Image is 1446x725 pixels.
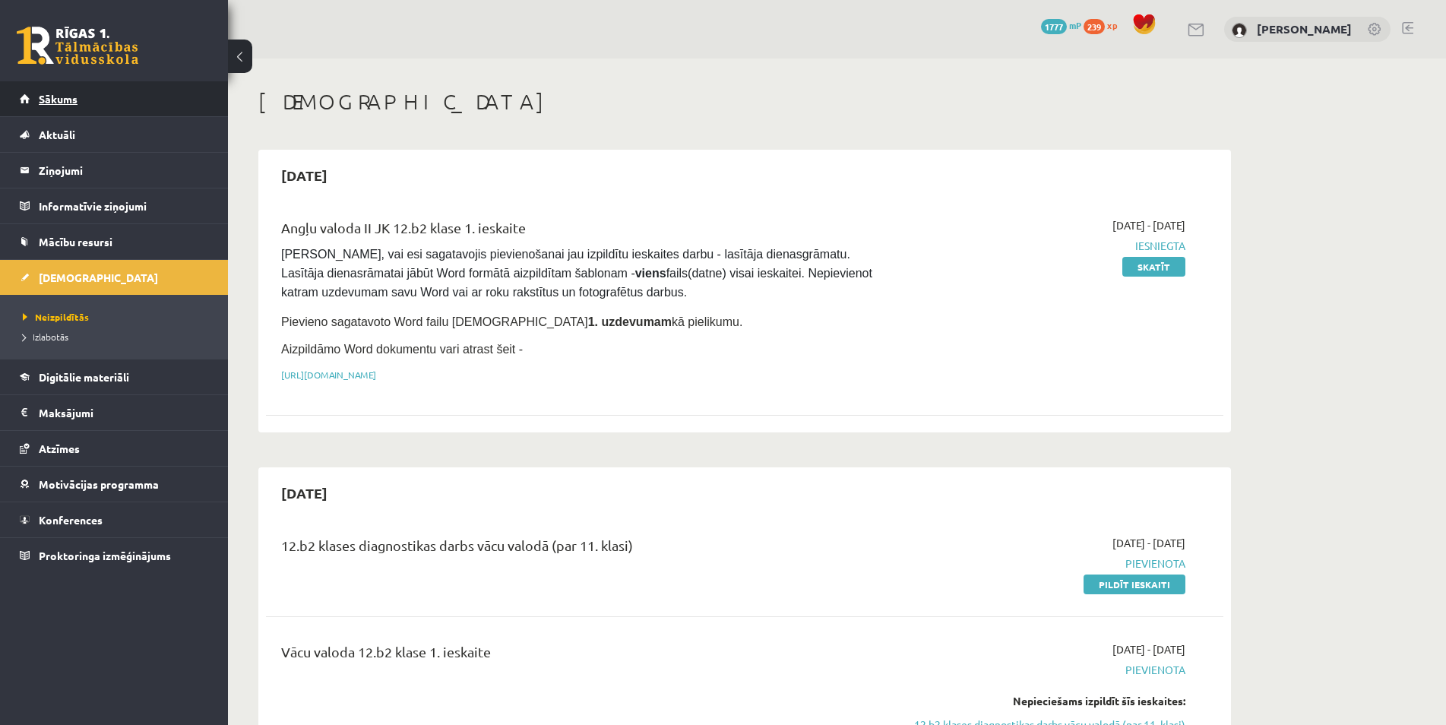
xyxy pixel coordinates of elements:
[20,395,209,430] a: Maksājumi
[20,538,209,573] a: Proktoringa izmēģinājums
[1084,575,1185,594] a: Pildīt ieskaiti
[899,238,1185,254] span: Iesniegta
[39,188,209,223] legend: Informatīvie ziņojumi
[23,331,68,343] span: Izlabotās
[1112,641,1185,657] span: [DATE] - [DATE]
[899,556,1185,571] span: Pievienota
[1041,19,1067,34] span: 1777
[281,217,876,245] div: Angļu valoda II JK 12.b2 klase 1. ieskaite
[1041,19,1081,31] a: 1777 mP
[20,467,209,502] a: Motivācijas programma
[39,128,75,141] span: Aktuāli
[899,662,1185,678] span: Pievienota
[1069,19,1081,31] span: mP
[39,271,158,284] span: [DEMOGRAPHIC_DATA]
[1112,217,1185,233] span: [DATE] - [DATE]
[266,475,343,511] h2: [DATE]
[20,359,209,394] a: Digitālie materiāli
[1232,23,1247,38] img: Ritvars Lauva
[1107,19,1117,31] span: xp
[1112,535,1185,551] span: [DATE] - [DATE]
[20,117,209,152] a: Aktuāli
[23,311,89,323] span: Neizpildītās
[17,27,138,65] a: Rīgas 1. Tālmācības vidusskola
[39,370,129,384] span: Digitālie materiāli
[39,513,103,527] span: Konferences
[39,549,171,562] span: Proktoringa izmēģinājums
[20,431,209,466] a: Atzīmes
[281,369,376,381] a: [URL][DOMAIN_NAME]
[1084,19,1125,31] a: 239 xp
[281,641,876,670] div: Vācu valoda 12.b2 klase 1. ieskaite
[1084,19,1105,34] span: 239
[281,343,523,356] span: Aizpildāmo Word dokumentu vari atrast šeit -
[39,153,209,188] legend: Ziņojumi
[39,235,112,249] span: Mācību resursi
[39,92,78,106] span: Sākums
[20,224,209,259] a: Mācību resursi
[39,395,209,430] legend: Maksājumi
[281,535,876,563] div: 12.b2 klases diagnostikas darbs vācu valodā (par 11. klasi)
[23,310,213,324] a: Neizpildītās
[20,502,209,537] a: Konferences
[39,477,159,491] span: Motivācijas programma
[281,248,875,299] span: [PERSON_NAME], vai esi sagatavojis pievienošanai jau izpildītu ieskaites darbu - lasītāja dienasg...
[23,330,213,344] a: Izlabotās
[258,89,1231,115] h1: [DEMOGRAPHIC_DATA]
[281,315,742,328] span: Pievieno sagatavoto Word failu [DEMOGRAPHIC_DATA] kā pielikumu.
[20,260,209,295] a: [DEMOGRAPHIC_DATA]
[1122,257,1185,277] a: Skatīt
[588,315,672,328] strong: 1. uzdevumam
[20,188,209,223] a: Informatīvie ziņojumi
[39,442,80,455] span: Atzīmes
[20,81,209,116] a: Sākums
[635,267,666,280] strong: viens
[266,157,343,193] h2: [DATE]
[899,693,1185,709] div: Nepieciešams izpildīt šīs ieskaites:
[20,153,209,188] a: Ziņojumi
[1257,21,1352,36] a: [PERSON_NAME]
